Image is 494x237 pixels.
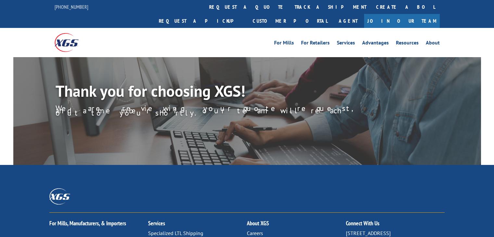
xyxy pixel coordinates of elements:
[332,14,364,28] a: Agent
[49,188,70,204] img: XGS_Logos_ALL_2024_All_White
[247,219,269,227] a: About XGS
[55,4,88,10] a: [PHONE_NUMBER]
[346,220,445,230] h2: Connect With Us
[247,230,263,236] a: Careers
[274,40,294,47] a: For Mills
[56,83,348,102] h1: Thank you for choosing XGS!
[56,107,376,114] p: We are reviewing your quote request, and a member of our team will reach out to you shortly.
[301,40,330,47] a: For Retailers
[49,219,126,227] a: For Mills, Manufacturers, & Importers
[337,40,355,47] a: Services
[248,14,332,28] a: Customer Portal
[426,40,440,47] a: About
[364,14,440,28] a: Join Our Team
[362,40,389,47] a: Advantages
[148,219,165,227] a: Services
[148,230,203,236] a: Specialized LTL Shipping
[396,40,419,47] a: Resources
[154,14,248,28] a: Request a pickup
